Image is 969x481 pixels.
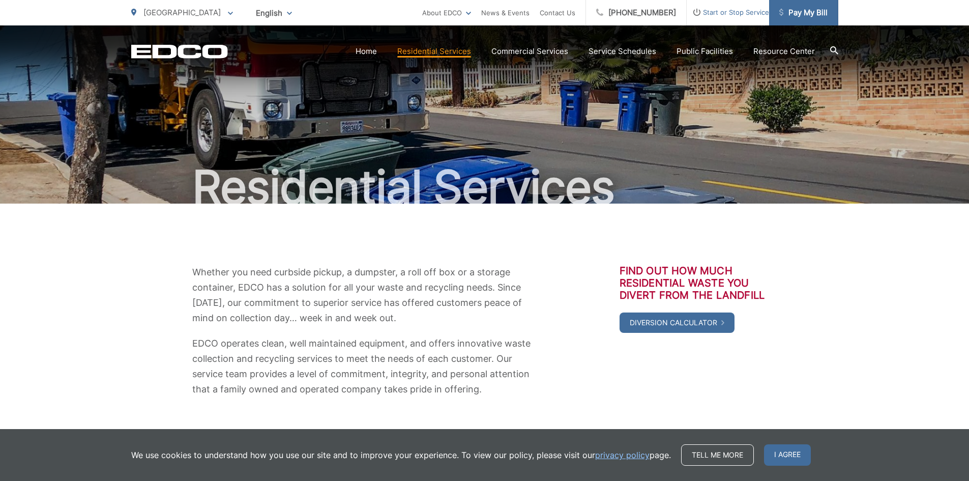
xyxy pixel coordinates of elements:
[143,8,221,17] span: [GEOGRAPHIC_DATA]
[192,265,533,326] p: Whether you need curbside pickup, a dumpster, a roll off box or a storage container, EDCO has a s...
[589,45,656,58] a: Service Schedules
[620,313,735,333] a: Diversion Calculator
[131,44,228,59] a: EDCD logo. Return to the homepage.
[131,449,671,461] p: We use cookies to understand how you use our site and to improve your experience. To view our pol...
[397,45,471,58] a: Residential Services
[677,45,733,58] a: Public Facilities
[131,162,838,213] h1: Residential Services
[764,444,811,466] span: I agree
[681,444,754,466] a: Tell me more
[491,45,568,58] a: Commercial Services
[481,7,530,19] a: News & Events
[620,265,777,301] h3: Find out how much residential waste you divert from the landfill
[540,7,575,19] a: Contact Us
[753,45,815,58] a: Resource Center
[248,4,300,22] span: English
[595,449,650,461] a: privacy policy
[779,7,828,19] span: Pay My Bill
[422,7,471,19] a: About EDCO
[192,336,533,397] p: EDCO operates clean, well maintained equipment, and offers innovative waste collection and recycl...
[356,45,377,58] a: Home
